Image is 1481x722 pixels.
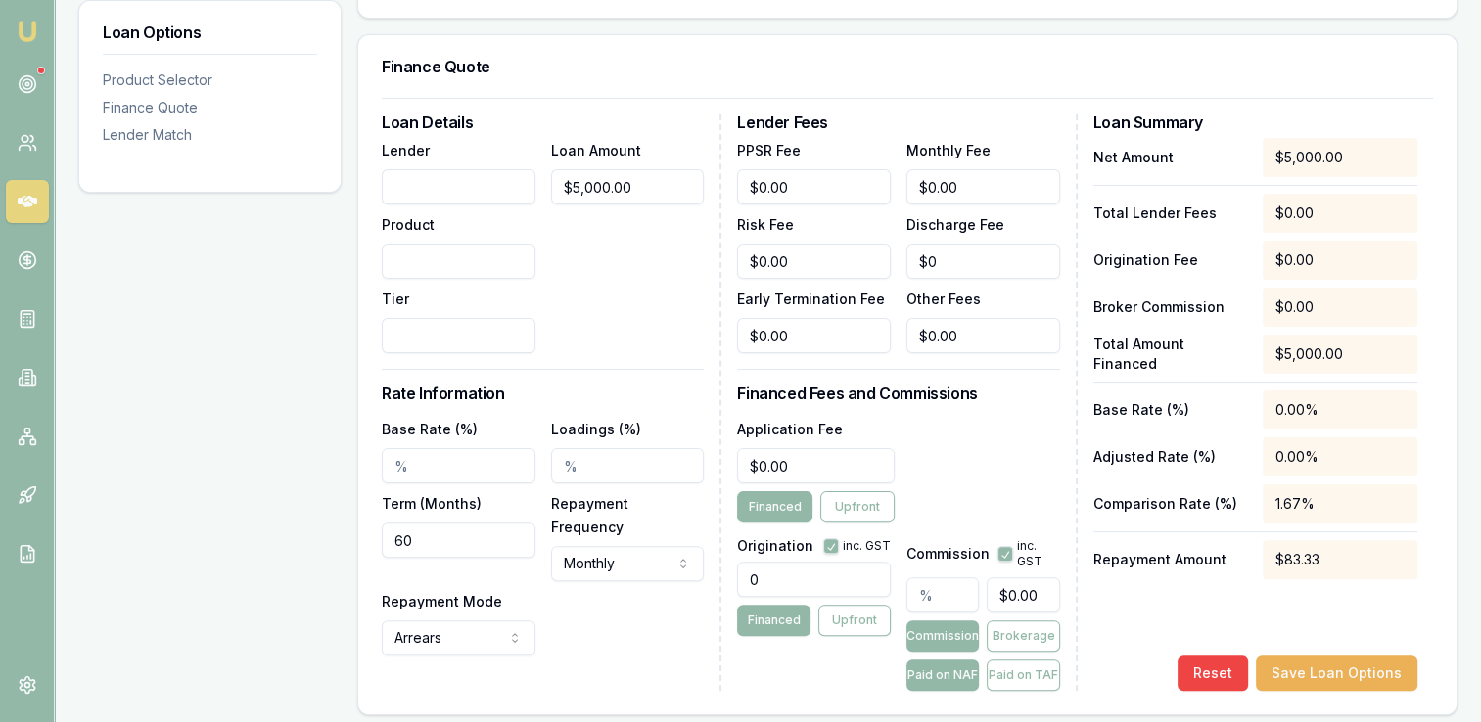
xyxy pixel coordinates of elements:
[737,421,843,437] label: Application Fee
[737,491,811,522] button: Financed
[737,605,810,636] button: Financed
[1093,297,1248,317] p: Broker Commission
[16,20,39,43] img: emu-icon-u.png
[1093,335,1248,374] p: Total Amount Financed
[1093,250,1248,270] p: Origination Fee
[823,538,891,554] div: inc. GST
[1178,655,1248,691] button: Reset
[737,318,891,353] input: $
[103,24,317,40] h3: Loan Options
[906,620,979,652] button: Commission
[1263,390,1417,429] div: 0.00%
[1093,400,1248,420] p: Base Rate (%)
[906,216,1004,233] label: Discharge Fee
[737,539,813,553] label: Origination
[551,142,641,158] label: Loan Amount
[1256,655,1417,691] button: Save Loan Options
[737,448,895,483] input: $
[103,98,317,117] div: Finance Quote
[906,291,981,307] label: Other Fees
[737,216,794,233] label: Risk Fee
[382,421,478,437] label: Base Rate (%)
[382,59,1433,74] h3: Finance Quote
[906,142,991,158] label: Monthly Fee
[737,385,1059,401] h3: Financed Fees and Commissions
[1093,148,1248,167] p: Net Amount
[382,495,482,512] label: Term (Months)
[906,244,1060,279] input: $
[1093,550,1248,569] p: Repayment Amount
[737,142,801,158] label: PPSR Fee
[1093,494,1248,514] p: Comparison Rate (%)
[382,291,409,307] label: Tier
[382,114,704,130] h3: Loan Details
[1263,540,1417,579] div: $83.33
[551,448,705,483] input: %
[906,318,1060,353] input: $
[382,216,435,233] label: Product
[551,421,641,437] label: Loadings (%)
[551,169,705,204] input: $
[1263,288,1417,327] div: $0.00
[1263,484,1417,523] div: 1.67%
[820,491,895,522] button: Upfront
[737,244,891,279] input: $
[382,142,430,158] label: Lender
[1093,114,1417,130] h3: Loan Summary
[906,169,1060,204] input: $
[551,495,628,535] label: Repayment Frequency
[737,291,885,307] label: Early Termination Fee
[103,70,317,90] div: Product Selector
[382,593,502,609] label: Repayment Mode
[818,605,891,636] button: Upfront
[737,114,1059,130] h3: Lender Fees
[737,169,891,204] input: $
[1263,437,1417,476] div: 0.00%
[1263,241,1417,280] div: $0.00
[1263,335,1417,374] div: $5,000.00
[906,577,979,612] input: %
[906,659,979,691] button: Paid on NAF
[987,620,1059,652] button: Brokerage
[906,547,990,561] label: Commission
[997,538,1060,569] div: inc. GST
[382,385,704,401] h3: Rate Information
[103,125,317,145] div: Lender Match
[382,448,535,483] input: %
[1093,447,1248,467] p: Adjusted Rate (%)
[1263,194,1417,233] div: $0.00
[987,659,1059,691] button: Paid on TAF
[1263,138,1417,177] div: $5,000.00
[1093,203,1248,223] p: Total Lender Fees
